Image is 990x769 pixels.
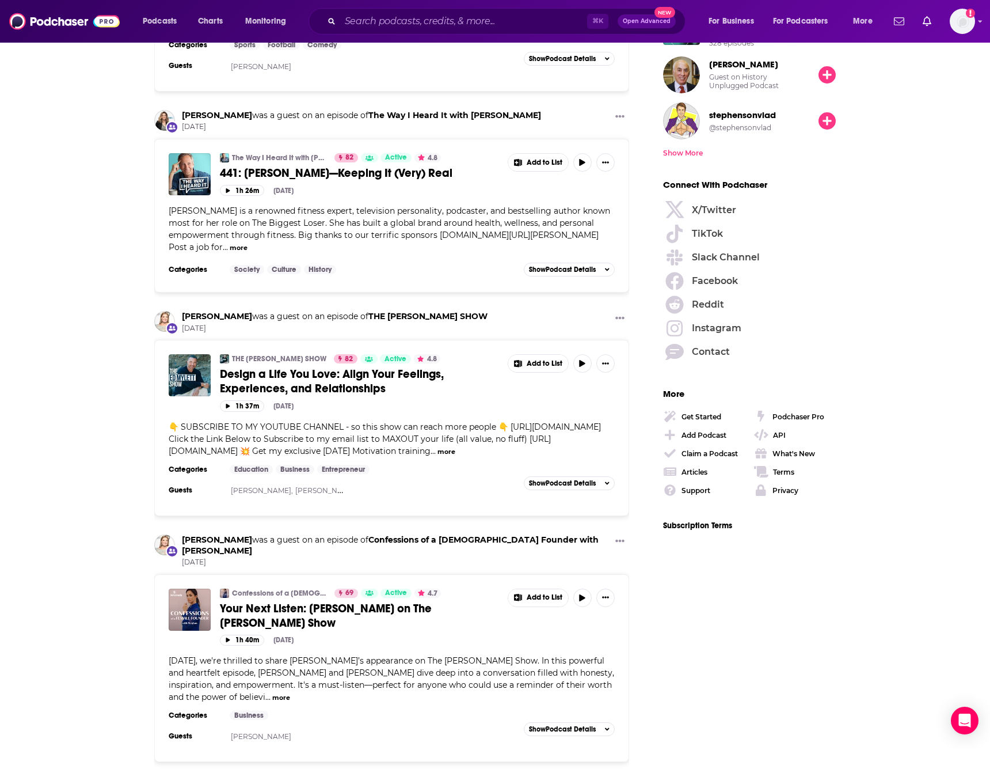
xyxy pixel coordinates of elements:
span: Connect With Podchaser [663,179,767,190]
a: [PERSON_NAME], [295,486,357,495]
span: ... [223,242,228,252]
span: ... [265,692,271,702]
a: 441: [PERSON_NAME]—Keeping It (Very) Real [220,166,500,180]
button: Open AdvancedNew [618,14,676,28]
div: New Appearance [166,121,178,134]
span: Show Podcast Details [529,725,596,733]
div: Open Intercom Messenger [951,707,978,734]
a: Entrepreneur [317,465,370,474]
img: Jamie Kern Lima [154,535,175,555]
img: Jamie Kern Lima [154,311,175,332]
div: [DATE] [273,402,294,410]
img: Confessions of a Female Founder with Meghan [220,589,229,598]
h3: Guests [169,61,220,70]
a: The Way I Heard It with [PERSON_NAME] [232,153,327,162]
a: Articles [663,465,745,479]
img: stephensonvlad [663,103,700,139]
span: [DATE] [182,324,488,334]
a: The Way I Heard It with Mike Rowe [368,110,541,120]
a: History [304,265,336,274]
button: ShowPodcast Details [524,476,615,490]
a: Podchaser Pro [754,410,836,424]
a: Slack Channel [663,248,836,267]
button: Show profile menu [950,9,975,34]
button: open menu [700,12,768,31]
h3: was a guest on an episode of [182,110,541,121]
span: [DATE] [182,122,541,132]
span: Instagram [692,324,741,333]
span: Logged in as alignPR [950,9,975,34]
a: Education [230,465,273,474]
span: 82 [345,152,353,164]
a: Society [230,265,264,274]
button: Show More Button [596,589,615,607]
a: Norman Poser [709,59,778,69]
span: Add to List [527,359,562,368]
span: Contact [692,347,730,357]
a: Reddit [663,296,836,315]
span: [DATE] [182,558,611,567]
button: open menu [766,12,845,31]
a: Jamie Kern Lima [182,311,252,321]
button: Follow [818,66,836,84]
a: Jillian Michaels [154,110,175,131]
a: Active [380,589,412,598]
img: User Profile [950,9,975,34]
span: Podcasts [143,13,177,29]
span: Add to List [527,158,562,167]
a: [PERSON_NAME] [231,732,291,741]
span: Open Advanced [623,18,671,24]
svg: Add a profile image [966,9,975,18]
a: Design a Life You Love: Align Your Feelings, Experiences, and Relationships [169,354,211,396]
div: API [773,431,786,440]
a: Confessions of a Female Founder with Meghan [182,535,599,556]
a: Facebook [663,272,836,291]
button: 1h 37m [220,400,264,411]
div: Podchaser Pro [772,412,824,421]
h3: Categories [169,265,220,274]
a: Comedy [303,40,341,50]
span: 441: [PERSON_NAME]—Keeping It (Very) Real [220,166,452,180]
a: Culture [267,265,301,274]
span: TikTok [692,229,723,238]
a: Charts [191,12,230,31]
div: Claim a Podcast [681,449,738,458]
div: [DATE] [273,636,294,644]
a: Show notifications dropdown [918,12,936,31]
button: ShowPodcast Details [524,722,615,736]
span: 👇 SUBSCRIBE TO MY YOUTUBE CHANNEL - so this show can reach more people 👇 [URL][DOMAIN_NAME] Click... [169,422,601,456]
img: THE ED MYLETT SHOW [220,354,229,363]
span: Charts [198,13,223,29]
h3: Guests [169,486,220,495]
a: Active [380,153,412,162]
button: ShowPodcast Details [524,52,615,66]
span: 69 [345,588,353,599]
a: Football [263,40,300,50]
span: More [853,13,873,29]
button: 4.8 [414,153,441,162]
span: Monitoring [245,13,286,29]
a: X/Twitter [663,201,836,220]
button: open menu [845,12,887,31]
span: X/Twitter [692,206,736,215]
a: Your Next Listen: [PERSON_NAME] on The [PERSON_NAME] Show [220,601,500,630]
a: THE [PERSON_NAME] SHOW [232,354,326,363]
img: Your Next Listen: Meghan on The Jamie Kern Lima Show [169,589,211,631]
a: Privacy [754,484,836,498]
span: stephensonvlad [709,109,776,120]
a: 82 [334,354,357,363]
span: Active [384,354,406,365]
a: Norman Poser [663,56,700,93]
div: New Appearance [166,545,178,558]
span: Active [385,152,407,164]
a: Jamie Kern Lima [182,535,252,545]
button: Show More Button [596,153,615,172]
a: Active [380,354,411,363]
span: ... [431,446,436,456]
span: [PERSON_NAME] [709,59,778,70]
span: Slack Channel [692,253,760,262]
span: ⌘ K [587,14,608,29]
